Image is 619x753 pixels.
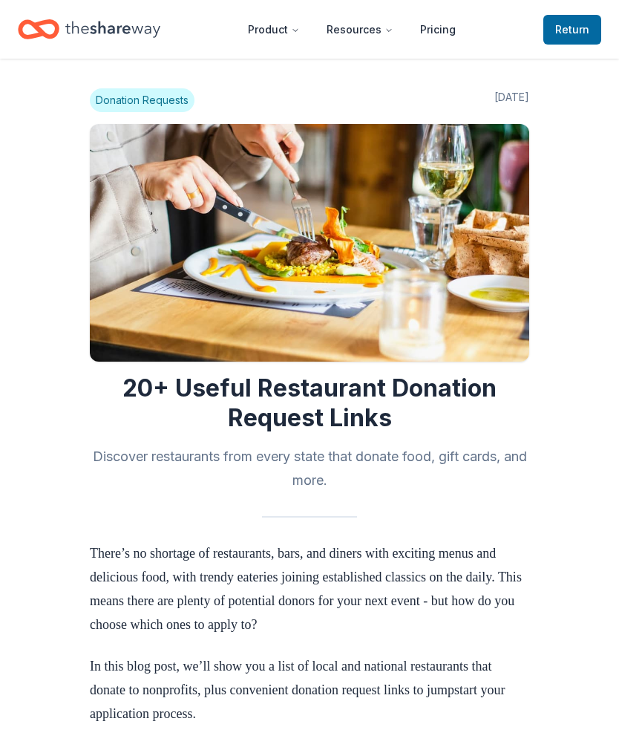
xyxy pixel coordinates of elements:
span: [DATE] [494,88,529,112]
button: Resources [315,15,405,45]
h1: 20+ Useful Restaurant Donation Request Links [90,374,529,433]
button: Product [236,15,312,45]
a: Pricing [408,15,468,45]
span: Return [555,21,589,39]
a: Home [18,12,160,47]
a: Return [543,15,601,45]
span: Donation Requests [90,88,194,112]
nav: Main [236,12,468,47]
p: There’s no shortage of restaurants, bars, and diners with exciting menus and delicious food, with... [90,541,529,636]
img: Image for 20+ Useful Restaurant Donation Request Links [90,124,529,362]
h2: Discover restaurants from every state that donate food, gift cards, and more. [90,445,529,492]
p: In this blog post, we’ll show you a list of local and national restaurants that donate to nonprof... [90,654,529,726]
